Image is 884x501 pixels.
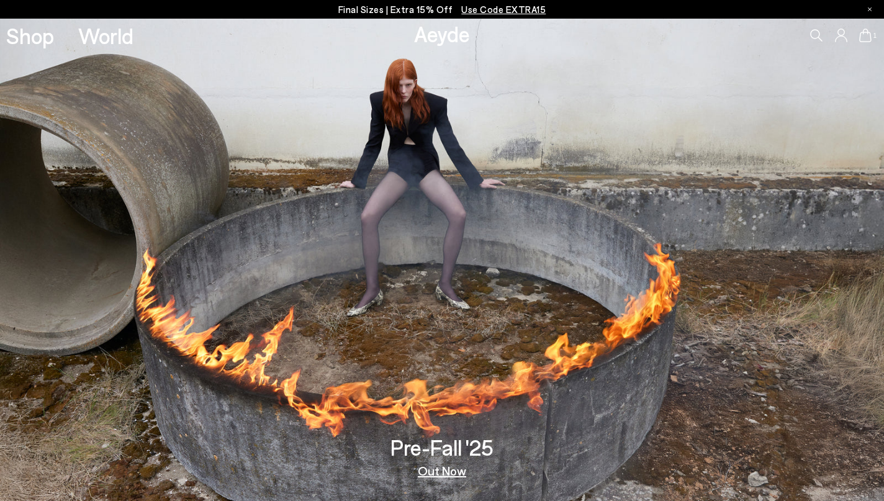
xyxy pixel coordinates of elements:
[390,436,494,458] h3: Pre-Fall '25
[78,25,133,47] a: World
[338,2,546,17] p: Final Sizes | Extra 15% Off
[859,29,872,42] a: 1
[872,32,878,39] span: 1
[418,464,466,477] a: Out Now
[461,4,546,15] span: Navigate to /collections/ss25-final-sizes
[6,25,54,47] a: Shop
[414,20,470,47] a: Aeyde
